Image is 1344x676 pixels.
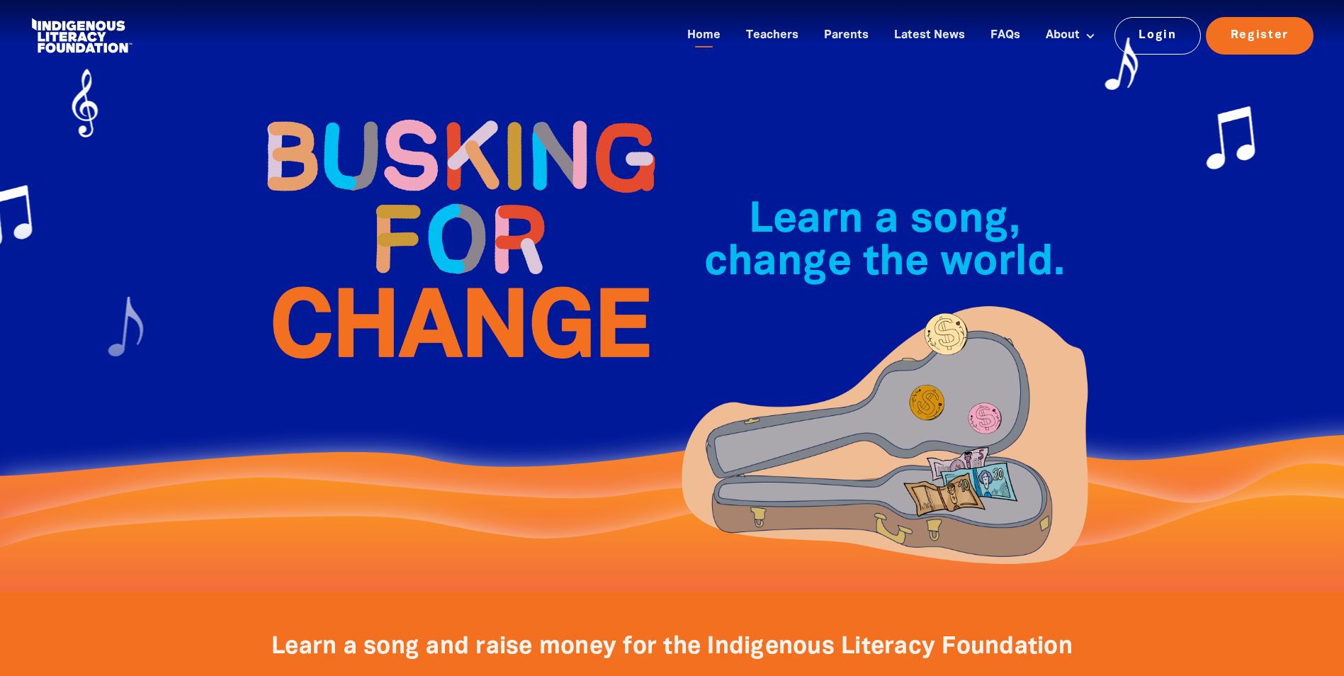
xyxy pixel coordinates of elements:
[1206,17,1314,54] a: Register
[738,24,807,47] a: Teachers
[1037,24,1104,47] a: About
[982,24,1029,47] a: FAQs
[886,24,973,47] a: Latest News
[271,636,1073,658] span: Learn a song and raise money for the Indigenous Literacy Foundation
[704,201,1065,283] span: Learn a song, change the world.
[1114,17,1202,54] a: Login
[815,24,877,47] a: Parents
[679,24,729,47] a: Home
